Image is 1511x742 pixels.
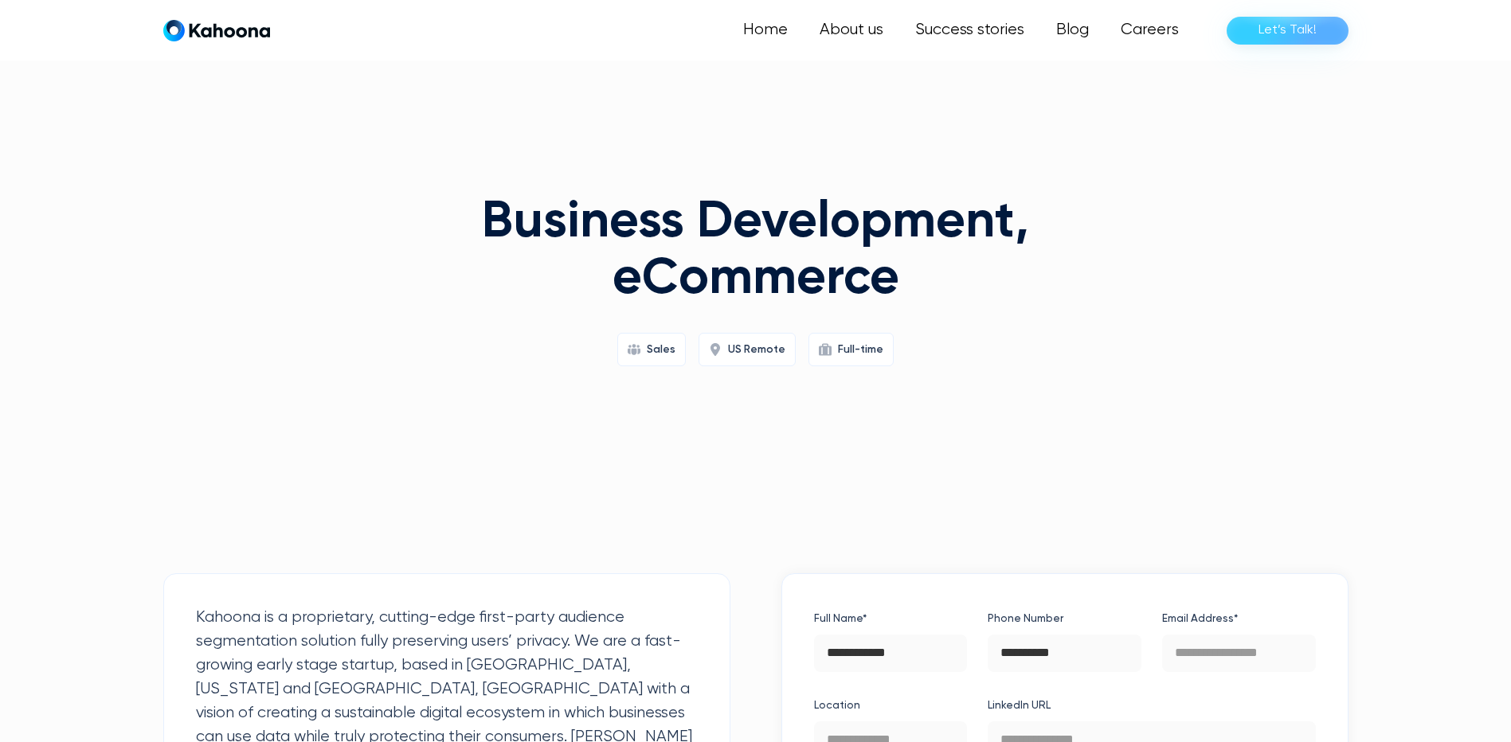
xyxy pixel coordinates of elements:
h1: Business Development, eCommerce [450,195,1062,307]
a: Careers [1105,14,1195,46]
a: Success stories [899,14,1040,46]
div: US Remote [728,337,785,362]
a: home [163,19,270,42]
a: About us [804,14,899,46]
label: LinkedIn URL [988,693,1315,718]
label: Phone Number [988,606,1141,631]
label: Location [814,693,968,718]
a: Let’s Talk! [1227,17,1349,45]
a: Blog [1040,14,1105,46]
div: Full-time [838,337,883,362]
div: Let’s Talk! [1259,18,1317,43]
a: Home [727,14,804,46]
div: Sales [647,337,675,362]
label: Full Name* [814,606,968,631]
label: Email Address* [1162,606,1316,631]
